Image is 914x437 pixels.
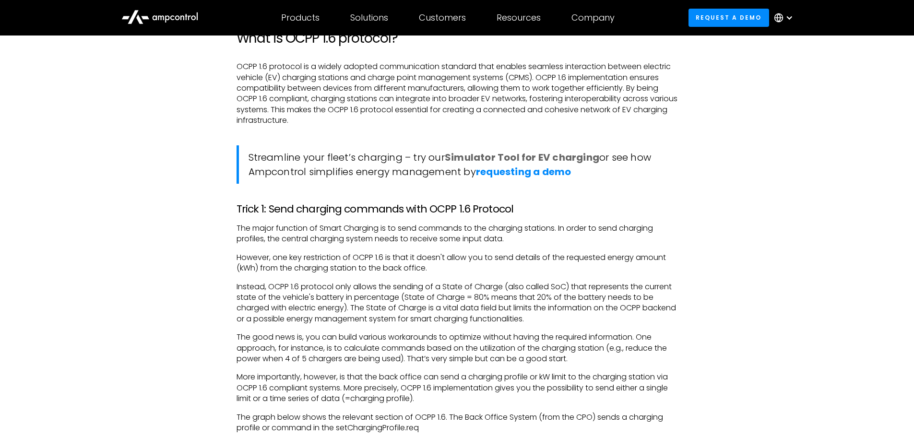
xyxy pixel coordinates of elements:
[571,12,615,23] div: Company
[237,223,678,245] p: The major function of Smart Charging is to send commands to the charging stations. In order to se...
[237,203,678,215] h3: Trick 1: Send charging commands with OCPP 1.6 Protocol
[350,12,388,23] div: Solutions
[237,412,678,434] p: The graph below shows the relevant section of OCPP 1.6. The Back Office System (from the CPO) sen...
[237,145,678,184] blockquote: Streamline your fleet’s charging – try our or see how Ampcontrol simplifies energy management by
[237,252,678,274] p: However, one key restriction of OCPP 1.6 is that it doesn't allow you to send details of the requ...
[476,165,571,178] a: requesting a demo
[445,151,599,164] a: Simulator Tool for EV charging
[497,12,541,23] div: Resources
[281,12,320,23] div: Products
[237,282,678,325] p: Instead, OCPP 1.6 protocol only allows the sending of a State of Charge (also called SoC) that re...
[688,9,769,26] a: Request a demo
[237,332,678,364] p: The good news is, you can build various workarounds to optimize without having the required infor...
[237,30,678,47] h2: What is OCPP 1.6 protocol?
[419,12,466,23] div: Customers
[237,61,678,126] p: OCPP 1.6 protocol is a widely adopted communication standard that enables seamless interaction be...
[237,372,678,404] p: More importantly, however, is that the back office can send a charging profile or kW limit to the...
